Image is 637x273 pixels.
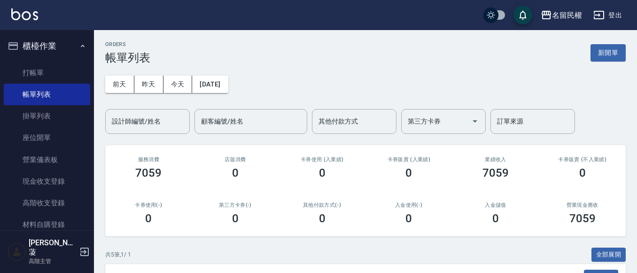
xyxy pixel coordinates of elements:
button: save [513,6,532,24]
h2: 卡券使用(-) [117,202,181,208]
a: 現金收支登錄 [4,171,90,192]
h3: 帳單列表 [105,51,150,64]
h5: [PERSON_NAME]蓤 [29,238,77,257]
h2: 入金儲值 [464,202,528,208]
h2: 卡券販賣 (不入業績) [550,156,614,163]
div: 名留民權 [552,9,582,21]
h3: 0 [492,212,499,225]
h2: 營業現金應收 [550,202,614,208]
a: 材料自購登錄 [4,214,90,235]
h3: 0 [405,166,412,179]
img: Logo [11,8,38,20]
h3: 7059 [569,212,596,225]
h2: 第三方卡券(-) [203,202,268,208]
h2: 卡券使用 (入業績) [290,156,354,163]
h3: 服務消費 [117,156,181,163]
a: 高階收支登錄 [4,192,90,214]
h3: 0 [232,212,239,225]
button: 前天 [105,76,134,93]
button: 今天 [163,76,193,93]
p: 高階主管 [29,257,77,265]
h2: 業績收入 [464,156,528,163]
h3: 0 [405,212,412,225]
button: 昨天 [134,76,163,93]
button: 全部展開 [591,248,626,262]
h3: 0 [319,212,326,225]
a: 座位開單 [4,127,90,148]
h3: 0 [579,166,586,179]
button: 櫃檯作業 [4,34,90,58]
a: 營業儀表板 [4,149,90,171]
h2: 其他付款方式(-) [290,202,354,208]
h3: 0 [145,212,152,225]
h2: 卡券販賣 (入業績) [377,156,441,163]
h2: ORDERS [105,41,150,47]
a: 掛單列表 [4,105,90,127]
button: 登出 [590,7,626,24]
a: 打帳單 [4,62,90,84]
h2: 店販消費 [203,156,268,163]
img: Person [8,242,26,261]
a: 帳單列表 [4,84,90,105]
button: 新開單 [590,44,626,62]
h2: 入金使用(-) [377,202,441,208]
a: 新開單 [590,48,626,57]
button: [DATE] [192,76,228,93]
h3: 0 [232,166,239,179]
h3: 7059 [135,166,162,179]
h3: 0 [319,166,326,179]
button: 名留民權 [537,6,586,25]
h3: 7059 [482,166,509,179]
button: Open [467,114,482,129]
p: 共 5 筆, 1 / 1 [105,250,131,259]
